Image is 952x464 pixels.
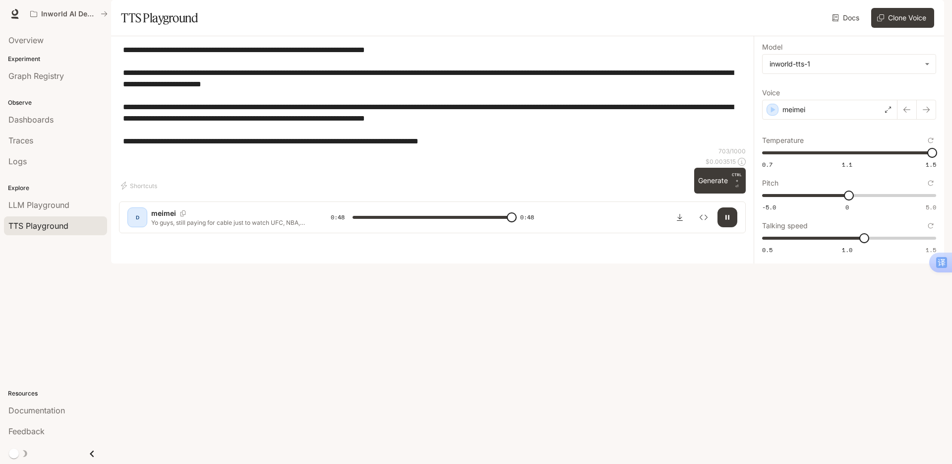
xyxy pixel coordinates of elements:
p: meimei [782,105,805,115]
p: Pitch [762,180,778,187]
div: D [129,209,145,225]
p: Model [762,44,782,51]
button: Reset to default [925,178,936,189]
p: Voice [762,89,780,96]
p: ⏎ [732,172,742,190]
span: 1.5 [926,160,936,169]
h1: TTS Playground [121,8,198,28]
span: 0 [845,203,849,211]
button: Inspect [694,207,714,227]
button: Copy Voice ID [176,210,190,216]
span: 0.5 [762,246,773,254]
button: All workspaces [26,4,112,24]
button: Clone Voice [871,8,934,28]
div: inworld-tts-1 [763,55,936,73]
span: 1.5 [926,246,936,254]
button: Reset to default [925,220,936,231]
div: inworld-tts-1 [770,59,920,69]
button: GenerateCTRL +⏎ [694,168,746,194]
span: 0.7 [762,160,773,169]
p: Talking speed [762,222,808,229]
span: 1.0 [842,246,852,254]
span: -5.0 [762,203,776,211]
p: Temperature [762,137,804,144]
button: Shortcuts [119,178,161,194]
a: Docs [830,8,863,28]
p: Inworld AI Demos [41,10,97,18]
span: 5.0 [926,203,936,211]
span: 1.1 [842,160,852,169]
span: 0:48 [331,212,345,222]
p: Yo guys, still paying for cable just to watch UFC, NBA, or the news? Seriously? Check this out—th... [151,218,307,227]
span: 0:48 [520,212,534,222]
p: meimei [151,208,176,218]
button: Download audio [670,207,690,227]
button: Reset to default [925,135,936,146]
p: CTRL + [732,172,742,184]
